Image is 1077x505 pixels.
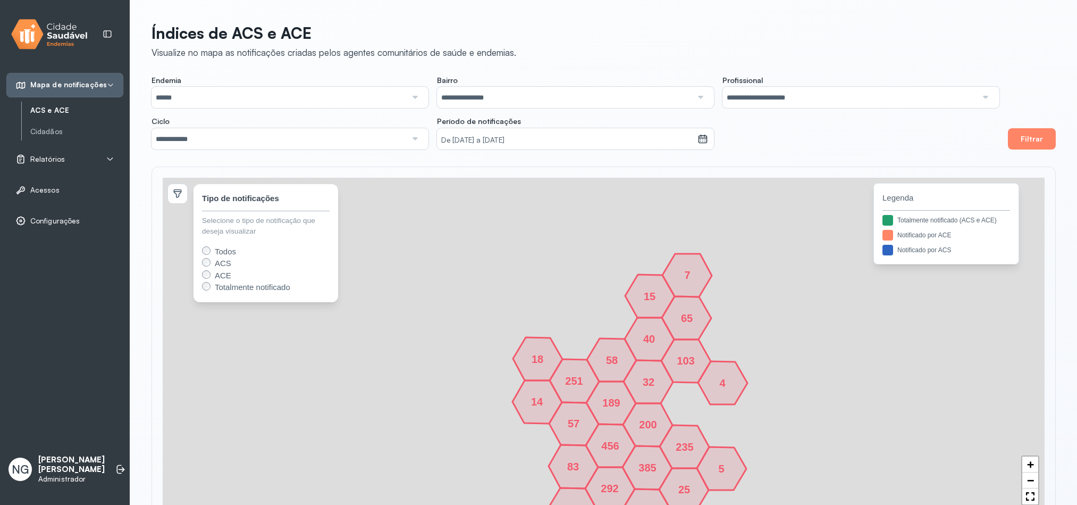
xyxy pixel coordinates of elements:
a: Zoom in [1022,457,1038,473]
div: 103 [683,358,689,364]
div: 15 [646,293,653,300]
span: Bairro [437,76,458,85]
div: 235 [681,444,688,450]
p: Índices de ACS e ACE [152,23,516,43]
a: Configurações [15,216,114,226]
div: 57 [570,420,577,427]
a: Full Screen [1022,489,1038,504]
a: Cidadãos [30,125,123,138]
div: 7 [684,272,691,278]
span: Todos [215,247,236,256]
div: 200 [645,421,651,428]
span: Mapa de notificações [30,80,107,89]
div: 14 [534,399,540,405]
div: Selecione o tipo de notificação que deseja visualizar [202,216,330,237]
span: ACE [215,271,231,280]
a: Zoom out [1022,473,1038,489]
div: 5 [718,466,725,472]
span: Totalmente notificado [215,283,290,292]
span: − [1027,474,1034,487]
div: 4 [719,380,726,386]
div: 251 [571,378,577,384]
div: 40 [646,336,652,342]
div: 25 [681,486,687,493]
div: 292 [607,485,613,492]
div: 32 [645,379,652,385]
small: De [DATE] a [DATE] [441,135,693,146]
img: logo.svg [11,17,88,52]
div: 189 [608,400,615,406]
p: [PERSON_NAME] [PERSON_NAME] [38,455,105,475]
div: 65 [684,315,690,321]
span: Período de notificações [437,117,521,126]
span: Profissional [722,76,763,85]
span: Configurações [30,217,80,226]
span: Endemia [152,76,181,85]
a: ACS e ACE [30,104,123,117]
div: 385 [644,465,651,471]
div: 456 [607,443,613,449]
a: Acessos [15,185,114,195]
span: Relatórios [30,155,65,164]
span: + [1027,458,1034,471]
div: 18 [534,356,541,362]
div: 58 [609,357,615,363]
a: Cidadãos [30,127,123,136]
span: ACS [215,259,231,268]
span: Acessos [30,186,60,195]
div: 83 [570,463,576,470]
div: Notificado por ACS [897,245,951,255]
div: Totalmente notificado (ACS e ACE) [897,216,997,225]
p: Administrador [38,475,105,484]
span: Legenda [882,192,1010,204]
span: NG [12,462,29,476]
div: Visualize no mapa as notificações criadas pelos agentes comunitários de saúde e endemias. [152,47,516,58]
div: Tipo de notificações [202,193,279,205]
button: Filtrar [1008,128,1056,150]
div: Notificado por ACE [897,230,951,240]
span: Ciclo [152,117,170,126]
a: ACS e ACE [30,106,123,115]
